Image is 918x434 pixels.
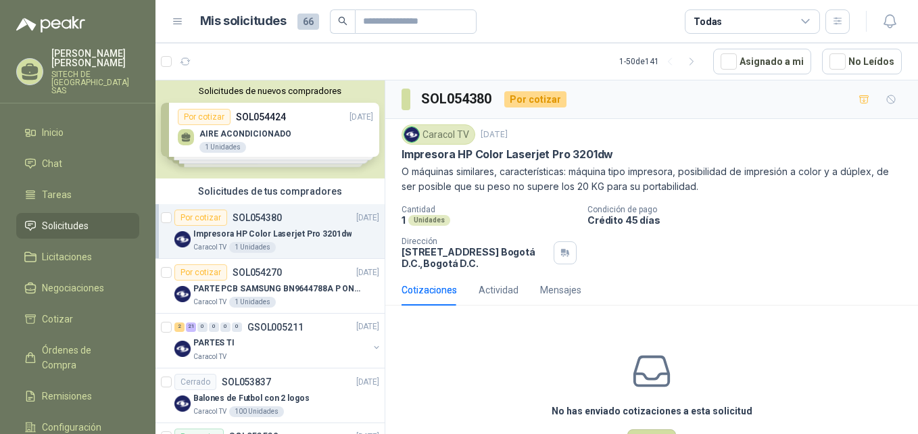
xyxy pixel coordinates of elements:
[404,127,419,142] img: Company Logo
[51,49,139,68] p: [PERSON_NAME] [PERSON_NAME]
[193,352,226,362] p: Caracol TV
[155,204,385,259] a: Por cotizarSOL054380[DATE] Company LogoImpresora HP Color Laserjet Pro 3201dwCaracol TV1 Unidades
[356,266,379,279] p: [DATE]
[42,281,104,295] span: Negociaciones
[174,210,227,226] div: Por cotizar
[222,377,271,387] p: SOL053837
[16,182,139,208] a: Tareas
[540,283,581,297] div: Mensajes
[402,164,902,194] p: O máquinas similares, características: máquina tipo impresora, posibilidad de impresión a color y...
[174,341,191,357] img: Company Logo
[16,244,139,270] a: Licitaciones
[229,406,284,417] div: 100 Unidades
[16,383,139,409] a: Remisiones
[209,322,219,332] div: 0
[174,322,185,332] div: 2
[174,231,191,247] img: Company Logo
[504,91,566,107] div: Por cotizar
[587,205,913,214] p: Condición de pago
[402,205,577,214] p: Cantidad
[16,151,139,176] a: Chat
[197,322,208,332] div: 0
[174,319,382,362] a: 2 21 0 0 0 0 GSOL005211[DATE] Company LogoPARTES TICaracol TV
[193,392,310,405] p: Balones de Futbol con 2 logos
[402,246,548,269] p: [STREET_ADDRESS] Bogotá D.C. , Bogotá D.C.
[193,228,352,241] p: Impresora HP Color Laserjet Pro 3201dw
[16,120,139,145] a: Inicio
[51,70,139,95] p: SITECH DE [GEOGRAPHIC_DATA] SAS
[694,14,722,29] div: Todas
[42,218,89,233] span: Solicitudes
[232,322,242,332] div: 0
[155,178,385,204] div: Solicitudes de tus compradores
[479,283,518,297] div: Actividad
[356,321,379,334] p: [DATE]
[402,237,548,246] p: Dirección
[233,268,282,277] p: SOL054270
[481,128,508,141] p: [DATE]
[16,275,139,301] a: Negociaciones
[713,49,811,74] button: Asignado a mi
[42,249,92,264] span: Licitaciones
[356,212,379,224] p: [DATE]
[193,283,362,295] p: PARTE PCB SAMSUNG BN9644788A P ONECONNE
[16,16,85,32] img: Logo peakr
[356,376,379,389] p: [DATE]
[229,242,276,253] div: 1 Unidades
[174,395,191,412] img: Company Logo
[42,125,64,140] span: Inicio
[297,14,319,30] span: 66
[155,368,385,423] a: CerradoSOL053837[DATE] Company LogoBalones de Futbol con 2 logosCaracol TV100 Unidades
[193,406,226,417] p: Caracol TV
[220,322,231,332] div: 0
[174,286,191,302] img: Company Logo
[247,322,304,332] p: GSOL005211
[402,147,613,162] p: Impresora HP Color Laserjet Pro 3201dw
[42,389,92,404] span: Remisiones
[822,49,902,74] button: No Leídos
[408,215,450,226] div: Unidades
[193,242,226,253] p: Caracol TV
[587,214,913,226] p: Crédito 45 días
[42,343,126,372] span: Órdenes de Compra
[186,322,196,332] div: 21
[193,337,235,350] p: PARTES TI
[42,312,73,327] span: Cotizar
[16,337,139,378] a: Órdenes de Compra
[174,264,227,281] div: Por cotizar
[200,11,287,31] h1: Mis solicitudes
[174,374,216,390] div: Cerrado
[402,283,457,297] div: Cotizaciones
[42,156,62,171] span: Chat
[155,259,385,314] a: Por cotizarSOL054270[DATE] Company LogoPARTE PCB SAMSUNG BN9644788A P ONECONNECaracol TV1 Unidades
[193,297,226,308] p: Caracol TV
[42,187,72,202] span: Tareas
[16,306,139,332] a: Cotizar
[229,297,276,308] div: 1 Unidades
[402,214,406,226] p: 1
[161,86,379,96] button: Solicitudes de nuevos compradores
[338,16,347,26] span: search
[16,213,139,239] a: Solicitudes
[402,124,475,145] div: Caracol TV
[233,213,282,222] p: SOL054380
[421,89,493,110] h3: SOL054380
[619,51,702,72] div: 1 - 50 de 141
[552,404,752,418] h3: No has enviado cotizaciones a esta solicitud
[155,80,385,178] div: Solicitudes de nuevos compradoresPor cotizarSOL054424[DATE] AIRE ACONDICIONADO1 UnidadesPor cotiz...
